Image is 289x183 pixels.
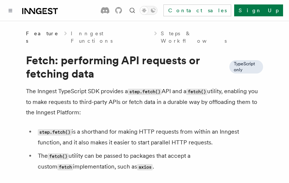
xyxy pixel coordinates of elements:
span: Features [26,30,60,45]
p: The Inngest TypeScript SDK provides a API and a utility, enabling you to make requests to third-p... [26,86,263,118]
a: Steps & Workflows [161,30,263,45]
code: step.fetch() [128,89,162,95]
code: fetch() [186,89,207,95]
code: axios [137,164,153,170]
li: The utility can be passed to packages that accept a custom implementation, such as . [36,151,263,172]
a: Inngest Functions [71,30,150,45]
span: TypeScript only [234,61,259,73]
code: step.fetch() [38,129,72,135]
a: Contact sales [163,4,231,16]
button: Find something... [128,6,137,15]
h1: Fetch: performing API requests or fetching data [26,53,263,80]
li: is a shorthand for making HTTP requests from within an Inngest function, and it also makes it eas... [36,127,263,148]
a: Sign Up [234,4,283,16]
code: fetch() [48,153,69,160]
code: fetch [57,164,73,170]
button: Toggle navigation [6,6,15,15]
button: Toggle dark mode [140,6,157,15]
